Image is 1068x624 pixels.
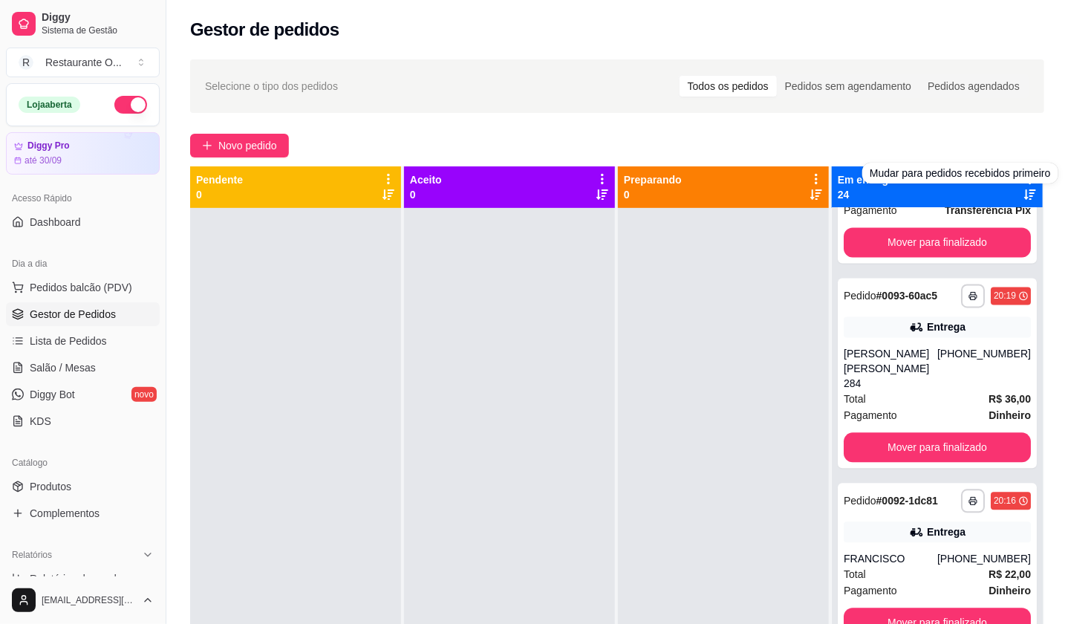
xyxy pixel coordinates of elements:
span: [EMAIL_ADDRESS][DOMAIN_NAME] [42,594,136,606]
span: Produtos [30,479,71,494]
a: Lista de Pedidos [6,329,160,353]
a: Diggy Botnovo [6,383,160,406]
span: KDS [30,414,51,429]
span: Selecione o tipo dos pedidos [205,78,338,94]
span: Lista de Pedidos [30,334,107,348]
strong: R$ 22,00 [989,568,1031,580]
a: Produtos [6,475,160,498]
button: Pedidos balcão (PDV) [6,276,160,299]
a: KDS [6,409,160,433]
div: Entrega [927,319,966,334]
div: [PHONE_NUMBER] [937,551,1031,566]
article: até 30/09 [25,155,62,166]
div: 20:16 [994,495,1016,507]
div: Mudar para pedidos recebidos primeiro [862,163,1058,183]
p: 0 [196,187,243,202]
a: DiggySistema de Gestão [6,6,160,42]
p: Em entrega [838,172,894,187]
div: Entrega [927,524,966,539]
div: Acesso Rápido [6,186,160,210]
span: plus [202,140,212,151]
article: Diggy Pro [27,140,70,152]
strong: Dinheiro [989,585,1031,597]
p: Aceito [410,172,442,187]
span: Relatórios de vendas [30,571,128,586]
button: Select a team [6,48,160,77]
a: Diggy Proaté 30/09 [6,132,160,175]
button: Mover para finalizado [844,227,1031,257]
div: Loja aberta [19,97,80,113]
a: Dashboard [6,210,160,234]
div: [PERSON_NAME] [PERSON_NAME] 284 [844,346,937,391]
div: [PHONE_NUMBER] [937,346,1031,391]
span: Relatórios [12,549,52,561]
button: Alterar Status [114,96,147,114]
div: FRANCISCO [844,551,937,566]
div: Catálogo [6,451,160,475]
span: R [19,55,33,70]
a: Gestor de Pedidos [6,302,160,326]
span: Diggy [42,11,154,25]
span: Pagamento [844,407,897,423]
h2: Gestor de pedidos [190,18,339,42]
span: Total [844,566,866,582]
span: Diggy Bot [30,387,75,402]
button: [EMAIL_ADDRESS][DOMAIN_NAME] [6,582,160,618]
p: Pendente [196,172,243,187]
span: Dashboard [30,215,81,230]
span: Total [844,391,866,407]
p: 24 [838,187,894,202]
span: Novo pedido [218,137,277,154]
strong: # 0092-1dc81 [876,495,938,507]
a: Complementos [6,501,160,525]
p: 0 [410,187,442,202]
p: 0 [624,187,682,202]
span: Pagamento [844,202,897,218]
div: Pedidos agendados [919,76,1028,97]
div: Todos os pedidos [680,76,777,97]
strong: # 0093-60ac5 [876,290,938,302]
span: Gestor de Pedidos [30,307,116,322]
a: Salão / Mesas [6,356,160,380]
p: Preparando [624,172,682,187]
div: Restaurante O ... [45,55,122,70]
span: Salão / Mesas [30,360,96,375]
span: Complementos [30,506,100,521]
button: Novo pedido [190,134,289,157]
span: Pedido [844,495,876,507]
strong: Dinheiro [989,409,1031,421]
a: Relatórios de vendas [6,567,160,591]
strong: Transferência Pix [945,204,1031,216]
span: Pagamento [844,582,897,599]
div: Dia a dia [6,252,160,276]
strong: R$ 36,00 [989,393,1031,405]
span: Pedidos balcão (PDV) [30,280,132,295]
button: Mover para finalizado [844,432,1031,462]
div: 20:19 [994,290,1016,302]
span: Sistema de Gestão [42,25,154,36]
span: Pedido [844,290,876,302]
div: Pedidos sem agendamento [777,76,919,97]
